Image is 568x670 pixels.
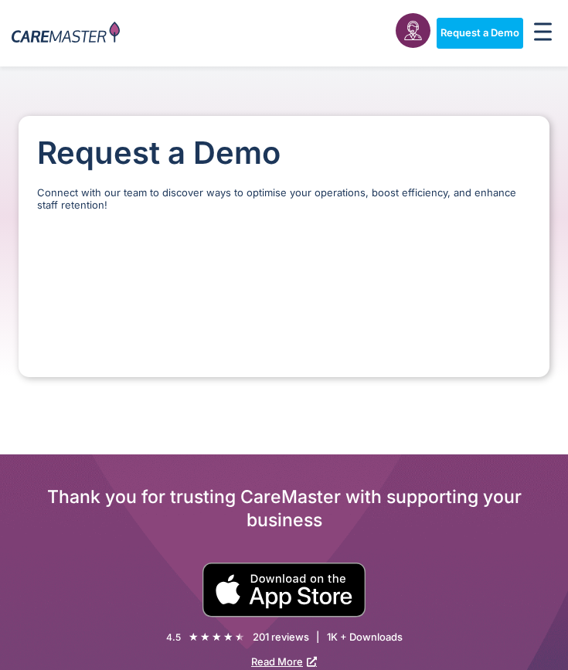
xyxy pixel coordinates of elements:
[200,629,210,645] i: ★
[437,18,523,49] a: Request a Demo
[235,629,245,645] i: ★
[202,563,366,617] img: small black download on the apple app store button.
[189,629,245,645] div: 4.5/5
[529,18,556,49] div: Menu Toggle
[166,631,181,644] div: 4.5
[37,238,531,354] iframe: Form 0
[440,27,519,39] span: Request a Demo
[223,629,233,645] i: ★
[19,485,549,532] h2: Thank you for trusting CareMaster with supporting your business
[212,629,222,645] i: ★
[37,134,531,172] h1: Request a Demo
[12,22,120,46] img: CareMaster Logo
[189,629,199,645] i: ★
[251,655,317,668] a: Read More
[37,187,531,211] p: Connect with our team to discover ways to optimise your operations, boost efficiency, and enhance...
[253,631,403,644] div: 201 reviews | 1K + Downloads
